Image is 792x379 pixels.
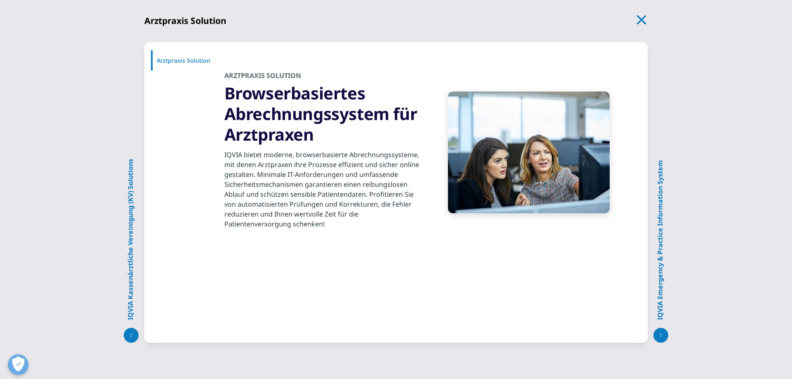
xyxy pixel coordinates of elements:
p: IQVIA Emergency & Practice Information System [655,160,665,320]
button: Präferenzen öffnen [8,354,28,375]
button: IQVIA Emergency & Practice Information System [653,328,668,343]
button: IQVIA Kassenärztliche Vereinigung (KV) Solutions [124,328,139,343]
p: IQVIA bietet moderne, browserbasierte Abrechnungssysteme, mit denen Arztpraxen ihre Prozesse effi... [224,150,424,234]
div: Arztpraxis Solution [151,50,224,71]
h2: Arztpraxis Solution [224,71,424,83]
h2: Arztpraxis Solution [144,15,226,26]
h3: Browserbasiertes Abrechnungssystem für Arztpraxen [224,83,424,145]
p: IQVIA Kassenärztliche Vereinigung (KV) Solutions [126,159,135,320]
